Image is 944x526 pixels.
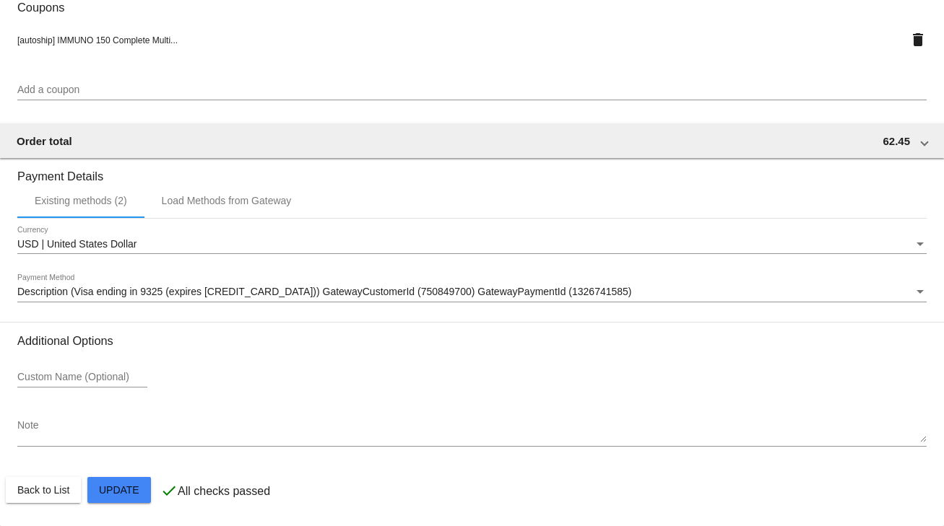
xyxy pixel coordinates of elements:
h3: Additional Options [17,334,927,348]
input: Add a coupon [17,84,927,96]
button: Update [87,477,151,503]
span: Back to List [17,484,69,496]
h3: Payment Details [17,159,927,183]
span: Order total [17,135,72,147]
mat-icon: delete [909,31,927,48]
span: 62.45 [883,135,910,147]
input: Custom Name (Optional) [17,372,147,383]
button: Back to List [6,477,81,503]
div: Existing methods (2) [35,195,127,206]
div: Load Methods from Gateway [162,195,292,206]
span: [autoship] IMMUNO 150 Complete Multi... [17,35,178,45]
span: USD | United States Dollar [17,238,137,250]
span: Description (Visa ending in 9325 (expires [CREDIT_CARD_DATA])) GatewayCustomerId (750849700) Gate... [17,286,632,297]
span: Update [99,484,139,496]
mat-icon: check [160,482,178,499]
mat-select: Payment Method [17,286,927,298]
p: All checks passed [178,485,270,498]
mat-select: Currency [17,239,927,250]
